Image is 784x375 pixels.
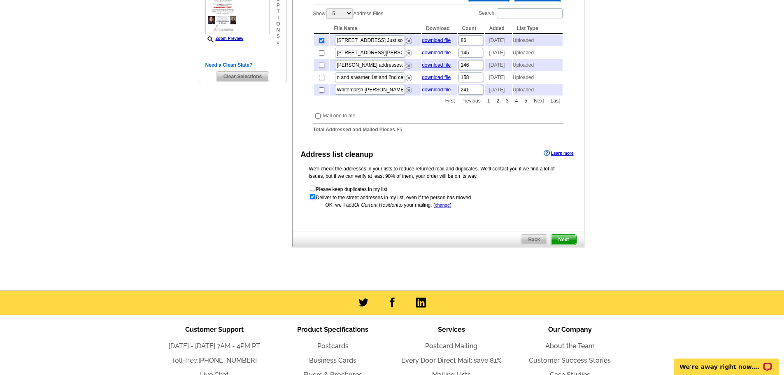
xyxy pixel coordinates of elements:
a: download file [422,50,451,56]
strong: Total Addressed and Mailed Pieces [313,127,395,133]
span: Next [551,235,576,245]
span: Product Specifications [297,326,368,333]
span: Back [521,235,547,245]
li: Toll-free: [155,356,274,366]
a: 4 [513,97,520,105]
td: [DATE] [485,47,512,58]
td: [DATE] [485,84,512,95]
label: Search: [479,7,563,19]
a: About the Team [545,342,595,350]
a: download file [422,62,451,68]
a: Next [532,97,546,105]
img: delete.png [406,50,412,56]
a: download file [422,37,451,43]
span: 86 [397,127,402,133]
th: File Name [330,23,421,34]
td: Uploaded [513,35,563,46]
label: Show Address Files [313,7,384,19]
a: Postcards [317,342,349,350]
span: Or Current Resident [354,202,398,208]
iframe: LiveChat chat widget [668,349,784,375]
img: delete.png [406,87,412,93]
th: Download [422,23,457,34]
a: First [443,97,457,105]
img: delete.png [406,63,412,69]
span: Clear Selections [216,72,269,82]
a: Remove this list [406,61,412,67]
a: Last [549,97,562,105]
span: s [276,33,280,40]
a: Remove this list [406,73,412,79]
a: Postcard Mailing [425,342,477,350]
p: We’ll check the addresses in your lists to reduce returned mail and duplicates. We’ll contact you... [309,165,568,180]
td: Uploaded [513,84,563,95]
a: Zoom Preview [205,36,244,41]
th: Count [458,23,484,34]
span: p [276,2,280,9]
td: [DATE] [485,59,512,71]
td: Uploaded [513,59,563,71]
a: [PHONE_NUMBER] [198,356,257,364]
th: Added [485,23,512,34]
a: Business Cards [309,356,356,364]
a: Remove this list [406,49,412,54]
td: Uploaded [513,72,563,83]
a: 1 [485,97,492,105]
span: Our Company [548,326,592,333]
a: Learn more [544,150,573,156]
a: Back [521,234,547,245]
div: OK, we'll add to your mailing. ( ) [309,201,568,209]
select: ShowAddress Files [326,8,353,19]
span: i [276,15,280,21]
td: [DATE] [485,72,512,83]
input: Search: [497,8,563,18]
a: Previous [459,97,483,105]
img: delete.png [406,75,412,81]
a: 2 [494,97,501,105]
span: » [276,40,280,46]
a: download file [422,75,451,80]
form: Please keep duplicates in my list Deliver to the street addresses in my list, even if the person ... [309,185,568,201]
a: 5 [522,97,529,105]
a: Customer Success Stories [529,356,611,364]
a: 3 [504,97,511,105]
div: Address list cleanup [301,149,373,160]
span: t [276,9,280,15]
td: Mail one to me [323,112,356,120]
span: o [276,21,280,27]
a: Every Door Direct Mail: save 81% [401,356,502,364]
span: Services [438,326,465,333]
span: n [276,27,280,33]
li: [DATE] - [DATE] 7AM - 4PM PT [155,341,274,351]
td: Uploaded [513,47,563,58]
th: List Type [513,23,563,34]
img: delete.png [406,38,412,44]
a: Remove this list [406,36,412,42]
td: [DATE] [485,35,512,46]
span: Customer Support [185,326,244,333]
a: download file [422,87,451,93]
h5: Need a Clean Slate? [205,61,280,69]
a: change [435,203,450,207]
a: Remove this list [406,86,412,91]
